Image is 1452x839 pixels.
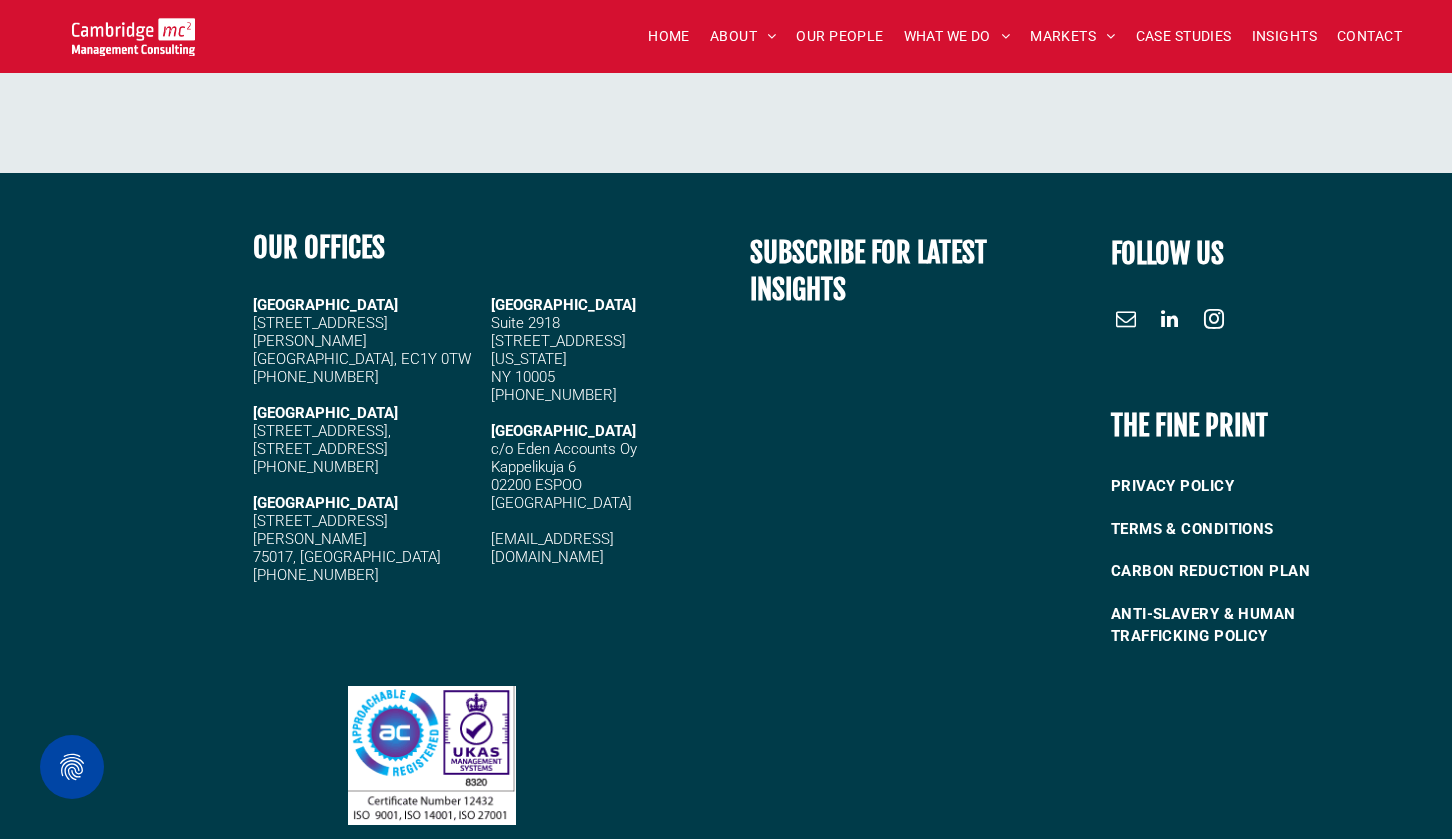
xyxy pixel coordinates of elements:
[491,530,614,566] a: [EMAIL_ADDRESS][DOMAIN_NAME]
[253,296,398,314] strong: [GEOGRAPHIC_DATA]
[253,494,398,512] strong: [GEOGRAPHIC_DATA]
[253,512,388,548] span: [STREET_ADDRESS][PERSON_NAME]
[1242,21,1327,52] a: INSIGHTS
[253,548,441,566] span: 75017, [GEOGRAPHIC_DATA]
[1111,508,1383,551] a: TERMS & CONDITIONS
[491,314,560,332] span: Suite 2918
[700,21,787,52] a: ABOUT
[894,21,1021,52] a: WHAT WE DO
[253,458,379,476] span: [PHONE_NUMBER]
[491,440,637,512] span: c/o Eden Accounts Oy Kappelikuja 6 02200 ESPOO [GEOGRAPHIC_DATA]
[750,235,987,307] span: SUBSCRIBE FOR LATEST INSIGHTS
[1111,593,1383,658] a: ANTI-SLAVERY & HUMAN TRAFFICKING POLICY
[253,314,471,368] span: [STREET_ADDRESS][PERSON_NAME] [GEOGRAPHIC_DATA], EC1Y 0TW
[72,21,195,42] a: Your Business Transformed | Cambridge Management Consulting
[491,422,636,440] span: [GEOGRAPHIC_DATA]
[348,689,516,710] a: Digital Infrastructure | M&A Strategy | Cambridge Management Consulting
[1111,408,1268,443] b: THE FINE PRINT
[253,368,379,386] span: [PHONE_NUMBER]
[1111,236,1224,271] font: FOLLOW US
[491,368,555,386] span: NY 10005
[786,21,893,52] a: OUR PEOPLE
[1020,21,1125,52] a: MARKETS
[491,296,636,314] span: [GEOGRAPHIC_DATA]
[253,230,385,265] b: OUR OFFICES
[1126,21,1242,52] a: CASE STUDIES
[1327,21,1412,52] a: CONTACT
[253,404,398,422] strong: [GEOGRAPHIC_DATA]
[72,18,195,56] img: Go to Homepage
[1199,304,1229,339] a: instagram
[491,350,567,368] span: [US_STATE]
[253,440,388,458] span: [STREET_ADDRESS]
[491,386,617,404] span: [PHONE_NUMBER]
[253,422,391,440] span: [STREET_ADDRESS],
[348,686,516,824] img: Logos for Approachable Registered and UKAS Management Systems. The UKAS logo includes a tick, a c...
[1111,550,1383,593] a: CARBON REDUCTION PLAN
[1155,304,1185,339] a: linkedin
[253,566,379,584] span: [PHONE_NUMBER]
[1111,304,1141,339] a: email
[1111,465,1383,508] a: PRIVACY POLICY
[638,21,700,52] a: HOME
[491,332,626,350] span: [STREET_ADDRESS]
